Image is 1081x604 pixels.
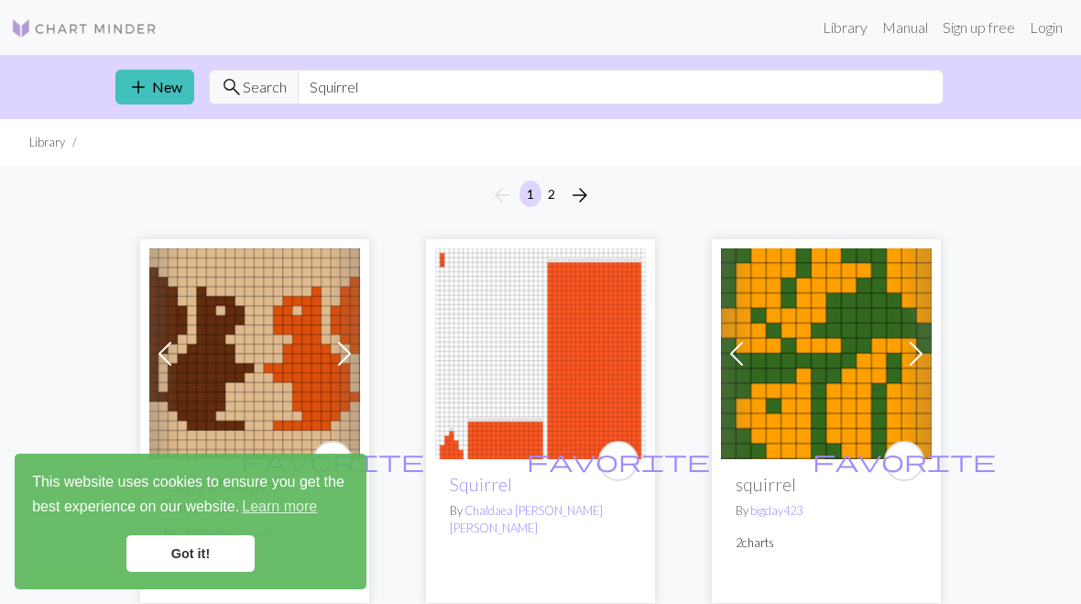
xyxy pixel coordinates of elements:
[239,493,320,521] a: learn more about cookies
[127,74,149,100] span: add
[241,446,424,475] span: favorite
[875,9,935,46] a: Manual
[519,181,541,207] button: 1
[736,534,917,552] p: 2 charts
[569,184,591,206] i: Next
[884,441,924,481] button: favourite
[241,443,424,479] i: favourite
[527,446,710,475] span: favorite
[540,181,562,207] button: 2
[29,134,65,151] li: Library
[750,503,803,518] a: bigday423
[312,441,353,481] button: favourite
[32,471,349,521] span: This website uses cookies to ensure you get the best experience on our website.
[562,181,598,210] button: Next
[435,343,646,360] a: Squirrel
[450,474,512,495] a: Squirrel
[149,248,360,459] img: Copy of Squirrels
[15,454,366,589] div: cookieconsent
[435,248,646,459] img: Squirrel
[221,74,243,100] span: search
[815,9,875,46] a: Library
[736,474,917,495] h2: squirrel
[527,443,710,479] i: favourite
[450,503,603,535] a: Chaldaea [PERSON_NAME] [PERSON_NAME]
[484,181,598,210] nav: Page navigation
[598,441,639,481] button: favourite
[11,17,158,39] img: Logo
[935,9,1022,46] a: Sign up free
[721,343,932,360] a: squirrel
[721,248,932,459] img: squirrel
[243,76,287,98] span: Search
[736,502,917,520] p: By
[126,535,255,572] a: dismiss cookie message
[813,443,996,479] i: favourite
[569,182,591,208] span: arrow_forward
[450,502,631,537] p: By
[149,343,360,360] a: Copy of Squirrels
[1022,9,1070,46] a: Login
[115,70,194,104] a: New
[813,446,996,475] span: favorite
